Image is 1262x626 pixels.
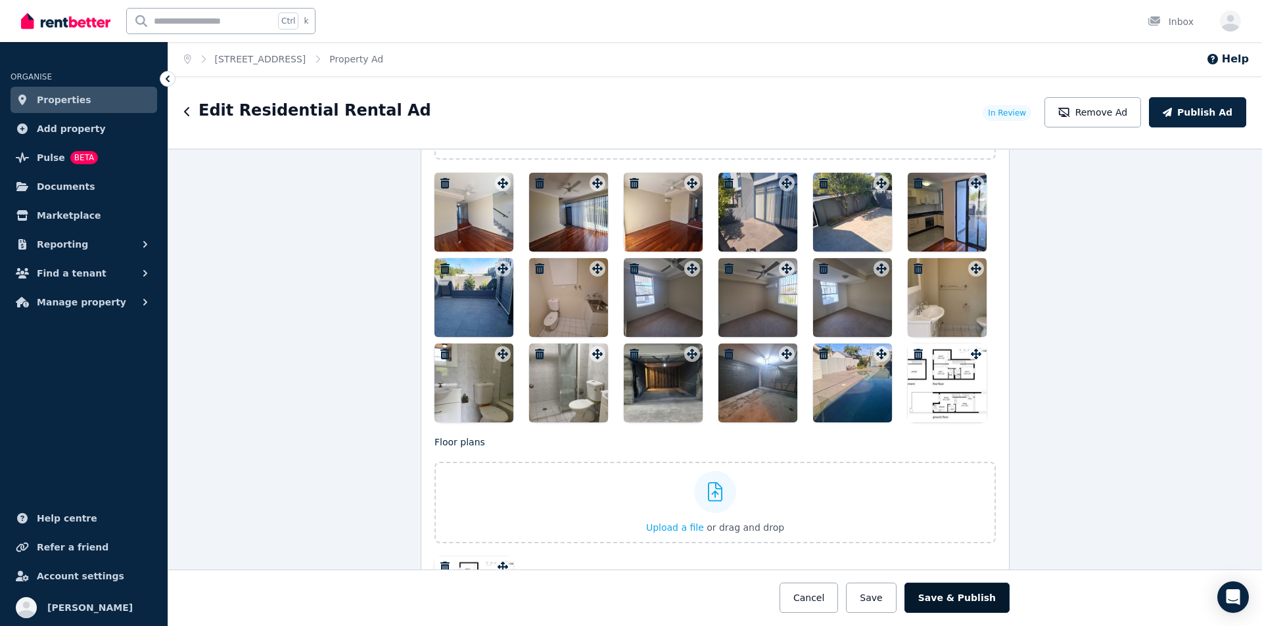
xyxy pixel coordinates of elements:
a: Marketplace [11,202,157,229]
button: Save & Publish [904,583,1010,613]
span: Marketplace [37,208,101,223]
button: Find a tenant [11,260,157,286]
span: Reporting [37,236,88,252]
a: Add property [11,116,157,142]
span: In Review [988,108,1026,118]
span: Refer a friend [37,539,108,555]
span: [PERSON_NAME] [47,600,133,615]
span: Documents [37,179,95,194]
a: Properties [11,87,157,113]
p: Floor plans [434,436,996,449]
span: ORGANISE [11,72,52,81]
h1: Edit Residential Rental Ad [199,100,431,121]
div: Inbox [1148,15,1194,28]
button: Reporting [11,231,157,257]
span: Add property [37,121,106,137]
button: Cancel [780,583,838,613]
a: Account settings [11,563,157,589]
span: Account settings [37,568,124,584]
a: Refer a friend [11,534,157,560]
span: Upload a file [646,522,704,533]
span: Manage property [37,294,126,310]
a: Help centre [11,505,157,531]
button: Upload a file or drag and drop [646,521,784,534]
span: Pulse [37,150,65,166]
a: Property Ad [329,54,383,64]
button: Remove Ad [1044,97,1141,127]
span: k [304,16,308,26]
a: [STREET_ADDRESS] [215,54,306,64]
span: Ctrl [278,12,298,30]
span: Find a tenant [37,265,106,281]
span: Properties [37,92,91,108]
a: PulseBETA [11,145,157,171]
span: or drag and drop [707,522,784,533]
button: Save [846,583,896,613]
button: Help [1206,51,1249,67]
span: BETA [70,151,98,164]
nav: Breadcrumb [168,42,399,76]
button: Manage property [11,289,157,315]
button: Publish Ad [1149,97,1246,127]
a: Documents [11,173,157,200]
div: Open Intercom Messenger [1217,581,1249,613]
span: Help centre [37,510,97,526]
img: RentBetter [21,11,110,31]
